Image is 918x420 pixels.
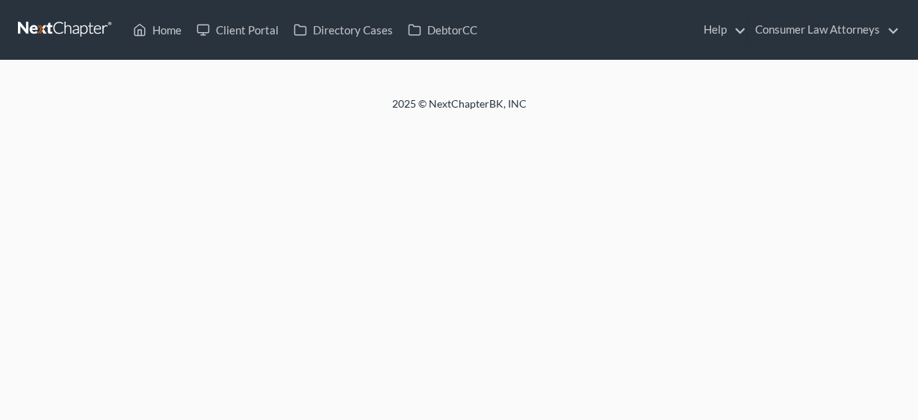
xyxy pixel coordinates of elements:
[125,16,189,43] a: Home
[34,96,885,123] div: 2025 © NextChapterBK, INC
[696,16,746,43] a: Help
[286,16,400,43] a: Directory Cases
[748,16,899,43] a: Consumer Law Attorneys
[400,16,485,43] a: DebtorCC
[189,16,286,43] a: Client Portal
